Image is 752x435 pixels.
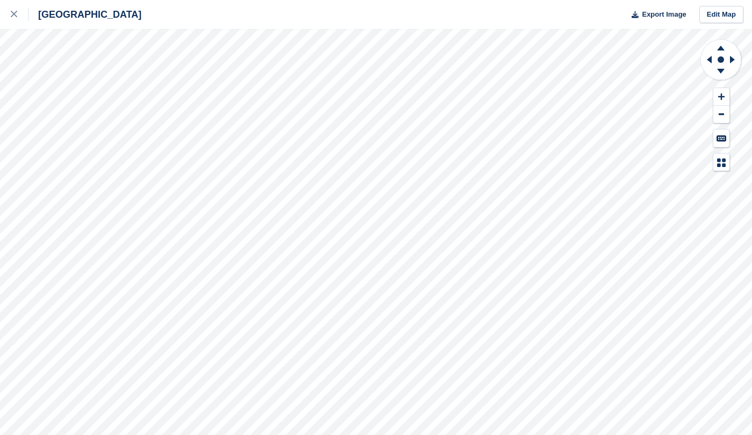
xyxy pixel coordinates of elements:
button: Export Image [625,6,686,24]
button: Zoom Out [713,106,729,124]
a: Edit Map [699,6,743,24]
div: [GEOGRAPHIC_DATA] [28,8,141,21]
button: Map Legend [713,154,729,171]
span: Export Image [642,9,686,20]
button: Zoom In [713,88,729,106]
button: Keyboard Shortcuts [713,129,729,147]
